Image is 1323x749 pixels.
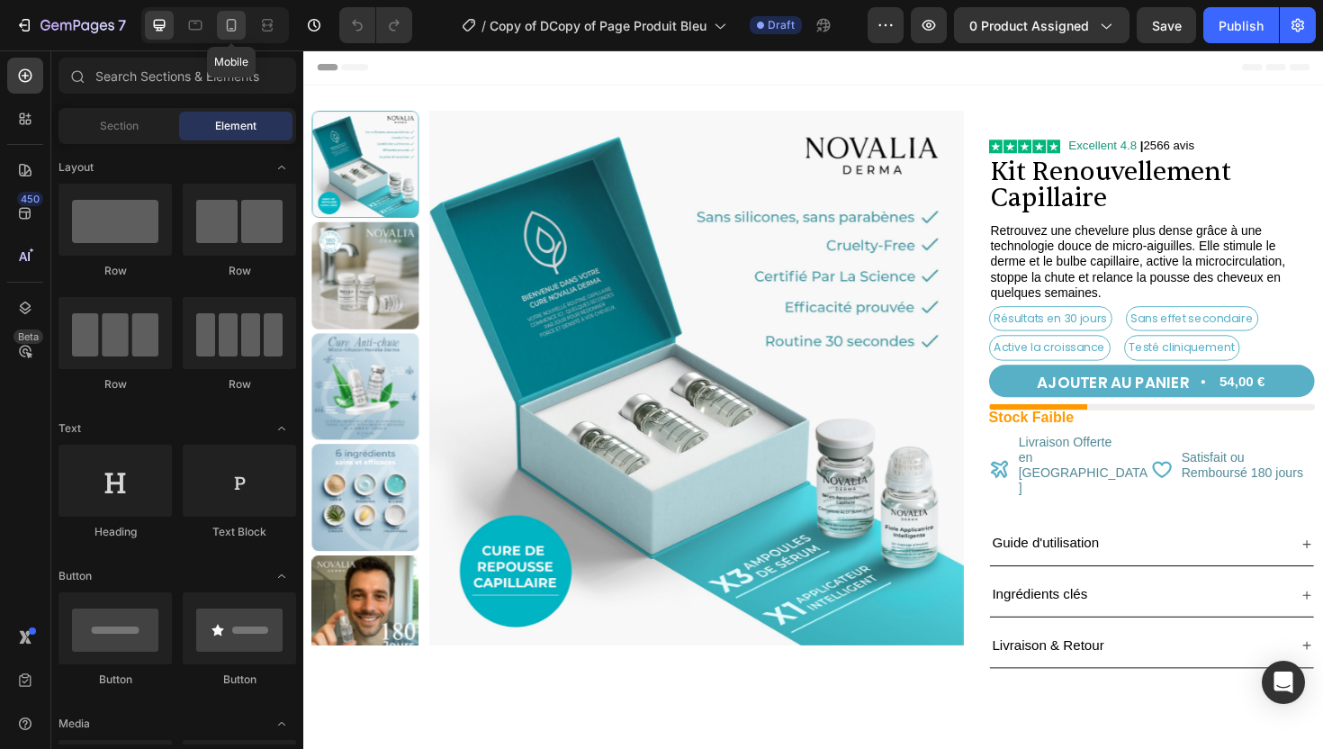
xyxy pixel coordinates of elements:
div: Button [58,672,172,688]
span: Résultats en 30 jours [732,275,851,293]
p: 2566 avis [811,90,944,113]
p: 7 [118,14,126,36]
span: Draft [768,17,795,33]
iframe: Design area [303,50,1323,749]
span: Section [100,118,139,134]
div: Undo/Redo [339,7,412,43]
div: Row [58,263,172,279]
span: Toggle open [267,709,296,738]
p: Testé cliniquement [875,304,986,325]
div: Text Block [183,524,296,540]
button: Publish [1203,7,1279,43]
span: Retrouvez une chevelure plus dense grâce à une technologie douce de micro-aiguilles. Elle stimule... [728,184,1040,264]
span: Element [215,118,256,134]
span: Toggle open [267,562,296,591]
span: / [481,16,486,35]
span: Active la croissance [732,306,850,323]
strong: | [886,94,890,108]
div: Beta [13,329,43,344]
span: Satisfait ou [930,423,996,438]
h1: Kit Renouvellement Capillaire [726,114,1071,172]
div: 450 [17,192,43,206]
p: Guide d'utilisation [730,510,843,536]
span: Text [58,420,81,437]
div: Button [183,672,296,688]
span: Media [58,716,90,732]
div: AJOUTER AU PANIER [777,341,938,362]
span: Copy of DCopy of Page Produit Bleu [490,16,706,35]
span: 0 product assigned [969,16,1089,35]
div: Row [58,376,172,393]
span: en [GEOGRAPHIC_DATA] [758,423,895,471]
span: Layout [58,159,94,176]
p: Ingrédients clés [730,564,831,590]
span: Toggle open [267,414,296,443]
p: Livraison & Retour [730,618,849,644]
div: 54,00 € [968,340,1020,363]
p: Sans effet secondaire [877,274,1006,294]
button: 0 product assigned [954,7,1129,43]
span: Livraison Offerte [758,407,857,422]
div: Open Intercom Messenger [1262,661,1305,704]
input: Search Sections & Elements [58,58,296,94]
p: Stock Faible [726,381,816,396]
button: Save [1137,7,1196,43]
span: Button [58,568,92,584]
span: Remboursé 180 jours [930,439,1058,455]
div: Publish [1219,16,1264,35]
span: Save [1152,18,1182,33]
span: Toggle open [267,153,296,182]
div: Row [183,263,296,279]
button: 7 [7,7,134,43]
span: Excellent 4.8 [811,94,883,108]
div: Row [183,376,296,393]
button: AJOUTER AU PANIER [726,333,1071,367]
div: Heading [58,524,172,540]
